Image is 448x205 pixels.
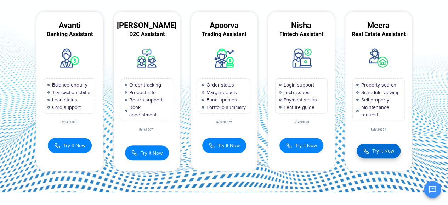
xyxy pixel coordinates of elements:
[127,89,156,96] span: Product info
[36,31,103,38] div: Banking Assistant
[127,81,161,89] span: Order tracking
[268,121,335,124] div: Ref#:90073
[191,22,257,29] div: Apoorva
[282,96,317,104] span: Payment status
[50,96,77,104] span: Loan status
[202,138,246,153] button: Try It Now
[36,22,103,29] div: Avanti
[359,104,401,118] span: Maintenance request
[268,22,335,29] div: Nisha
[205,104,246,111] span: Portfolio summary
[424,181,441,198] button: Open chat
[286,142,292,149] img: Call Icon
[345,22,412,29] div: Meera
[209,142,215,149] img: Call Icon
[191,121,257,124] div: Ref#:90072
[50,104,81,111] span: Card support
[359,89,399,96] span: Schedule viewing
[114,22,180,29] div: [PERSON_NAME]
[363,148,369,154] img: Call Icon
[345,31,412,38] div: Real Estate Assistant
[205,96,237,104] span: Fund updates
[282,89,310,96] span: Tech issues
[268,31,335,38] div: Fintech Assistant
[282,81,314,89] span: Login support
[295,142,317,149] span: Try It Now
[372,147,394,155] span: Try It Now
[205,89,237,96] span: Margin details
[131,149,138,157] img: Call Icon
[359,81,396,89] span: Property search
[50,81,87,89] span: Balance enquiry
[36,121,103,124] div: Ref#:90070
[63,142,85,149] span: Try It Now
[127,104,169,118] span: Book appointment
[50,89,92,96] span: Transaction status
[345,128,412,131] div: Ref#:90074
[191,31,257,38] div: Trading Assistant
[127,96,163,104] span: Return support
[125,145,169,160] button: Try It Now
[114,31,180,38] div: D2C Assistant
[114,128,180,131] div: Ref#:90071
[141,149,163,157] span: Try It Now
[54,142,61,149] img: Call Icon
[282,104,314,111] span: Feature guide
[48,138,92,153] button: Try It Now
[218,142,240,149] span: Try It Now
[205,81,234,89] span: Order status
[357,144,401,158] button: Try It Now
[359,96,389,104] span: Sell property
[279,138,323,153] button: Try It Now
